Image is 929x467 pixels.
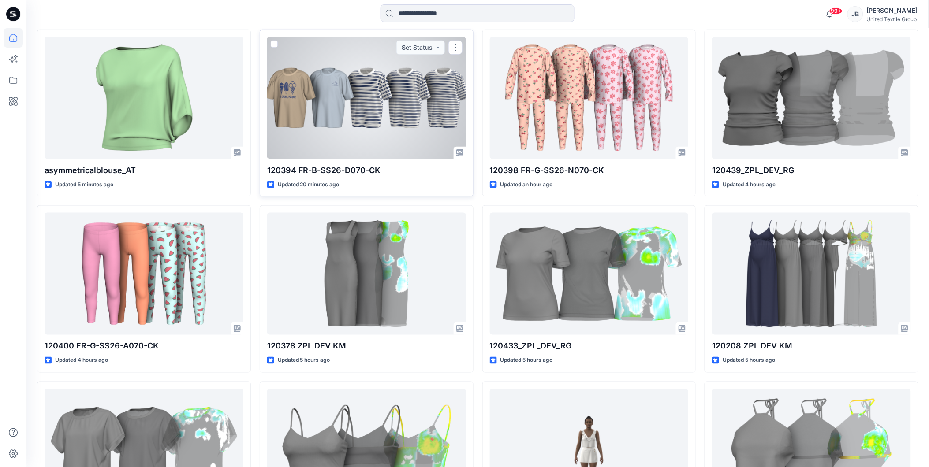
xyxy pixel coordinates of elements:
[278,356,330,365] p: Updated 5 hours ago
[490,37,689,159] a: 120398 FR-G-SS26-N070-CK
[723,180,776,189] p: Updated 4 hours ago
[490,340,689,352] p: 120433_ZPL_DEV_RG
[723,356,775,365] p: Updated 5 hours ago
[55,356,108,365] p: Updated 4 hours ago
[267,37,466,159] a: 120394 FR-B-SS26-D070-CK
[867,5,918,16] div: [PERSON_NAME]
[490,164,689,177] p: 120398 FR-G-SS26-N070-CK
[847,6,863,22] div: JB
[45,213,243,335] a: 120400 FR-G-SS26-A070-CK
[500,180,553,189] p: Updated an hour ago
[55,180,113,189] p: Updated 5 minutes ago
[712,164,911,177] p: 120439_ZPL_DEV_RG
[712,37,911,159] a: 120439_ZPL_DEV_RG
[45,340,243,352] p: 120400 FR-G-SS26-A070-CK
[45,37,243,159] a: asymmetricalblouse_AT
[267,164,466,177] p: 120394 FR-B-SS26-D070-CK
[45,164,243,177] p: asymmetricalblouse_AT
[829,7,843,15] span: 99+
[490,213,689,335] a: 120433_ZPL_DEV_RG
[867,16,918,22] div: United Textile Group
[278,180,340,189] p: Updated 20 minutes ago
[500,356,553,365] p: Updated 5 hours ago
[712,340,911,352] p: 120208 ZPL DEV KM
[712,213,911,335] a: 120208 ZPL DEV KM
[267,340,466,352] p: 120378 ZPL DEV KM
[267,213,466,335] a: 120378 ZPL DEV KM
